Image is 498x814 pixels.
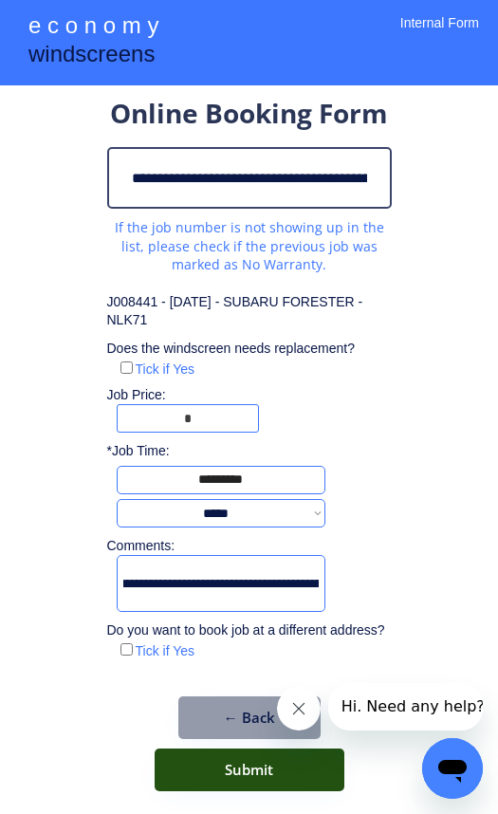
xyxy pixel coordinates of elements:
[136,643,195,658] label: Tick if Yes
[107,442,181,461] div: *Job Time:
[28,38,155,75] div: windscreens
[178,696,321,739] button: ← Back
[107,293,392,330] div: J008441 - [DATE] - SUBARU FORESTER - NLK71
[110,95,388,138] div: Online Booking Form
[107,537,181,556] div: Comments:
[400,14,479,57] div: Internal Form
[28,9,158,46] div: e c o n o m y
[107,386,411,405] div: Job Price:
[136,361,195,377] label: Tick if Yes
[107,621,399,640] div: Do you want to book job at a different address?
[328,683,483,731] iframe: Message from company
[107,340,399,359] div: Does the windscreen needs replacement?
[13,14,157,32] span: Hi. Need any help?
[155,749,344,791] button: Submit
[277,687,321,731] iframe: Close message
[422,738,483,799] iframe: Button to launch messaging window
[107,218,392,274] div: If the job number is not showing up in the list, please check if the previous job was marked as N...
